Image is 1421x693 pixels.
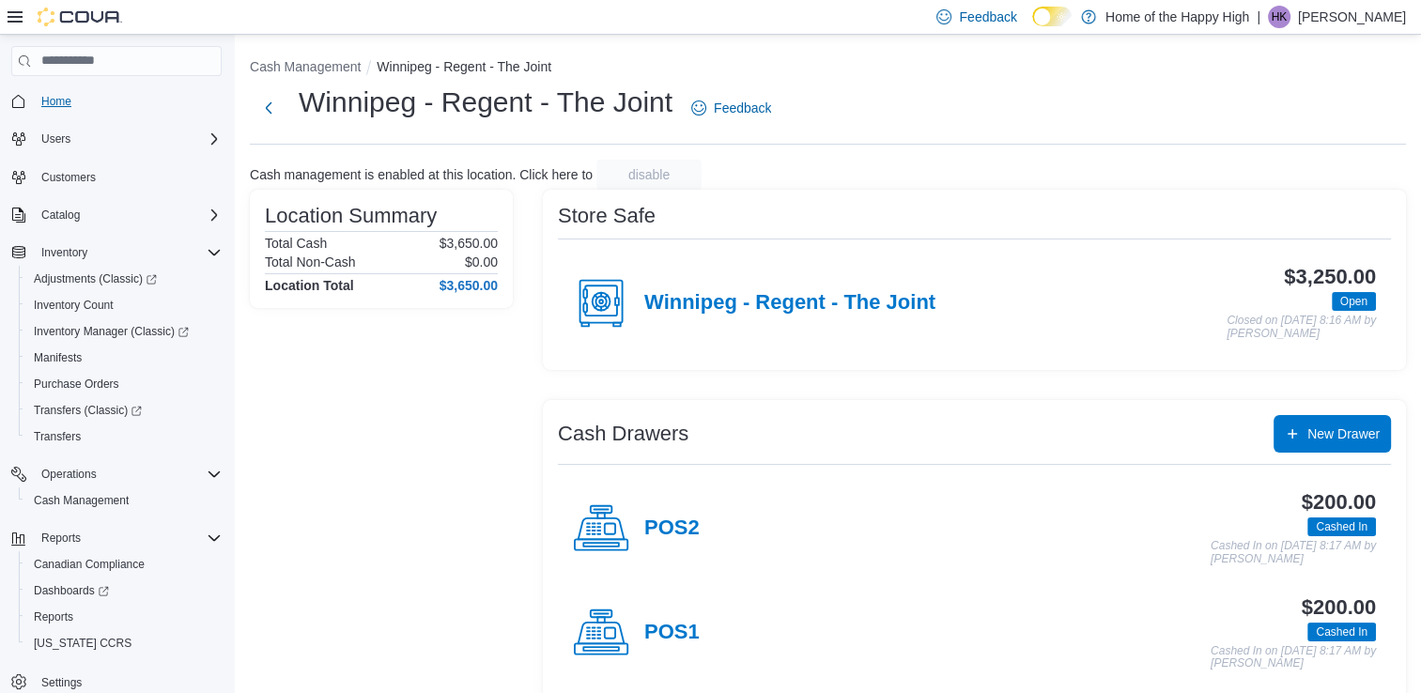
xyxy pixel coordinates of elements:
[19,630,229,656] button: [US_STATE] CCRS
[41,208,80,223] span: Catalog
[19,423,229,450] button: Transfers
[26,425,88,448] a: Transfers
[34,271,157,286] span: Adjustments (Classic)
[34,298,114,313] span: Inventory Count
[34,324,189,339] span: Inventory Manager (Classic)
[41,94,71,109] span: Home
[34,636,131,651] span: [US_STATE] CCRS
[250,89,287,127] button: Next
[714,99,771,117] span: Feedback
[26,294,121,316] a: Inventory Count
[265,236,327,251] h6: Total Cash
[250,167,593,182] p: Cash management is enabled at this location. Click here to
[26,489,136,512] a: Cash Management
[26,294,222,316] span: Inventory Count
[26,399,222,422] span: Transfers (Classic)
[26,425,222,448] span: Transfers
[19,266,229,292] a: Adjustments (Classic)
[34,429,81,444] span: Transfers
[26,553,222,576] span: Canadian Compliance
[26,268,164,290] a: Adjustments (Classic)
[1332,292,1376,311] span: Open
[34,463,104,485] button: Operations
[34,128,222,150] span: Users
[1340,293,1367,310] span: Open
[41,170,96,185] span: Customers
[4,126,229,152] button: Users
[558,423,688,445] h3: Cash Drawers
[1298,6,1406,28] p: [PERSON_NAME]
[265,254,356,269] h6: Total Non-Cash
[596,160,702,190] button: disable
[34,583,109,598] span: Dashboards
[26,373,222,395] span: Purchase Orders
[1211,645,1376,670] p: Cashed In on [DATE] 8:17 AM by [PERSON_NAME]
[34,204,222,226] span: Catalog
[26,346,89,369] a: Manifests
[1307,517,1376,536] span: Cashed In
[1211,540,1376,565] p: Cashed In on [DATE] 8:17 AM by [PERSON_NAME]
[34,165,222,189] span: Customers
[34,90,79,113] a: Home
[4,163,229,191] button: Customers
[41,531,81,546] span: Reports
[19,371,229,397] button: Purchase Orders
[26,632,139,654] a: [US_STATE] CCRS
[4,87,229,115] button: Home
[34,493,129,508] span: Cash Management
[4,202,229,228] button: Catalog
[19,604,229,630] button: Reports
[34,241,222,264] span: Inventory
[41,131,70,146] span: Users
[26,606,222,628] span: Reports
[34,350,82,365] span: Manifests
[1302,596,1376,619] h3: $200.00
[34,241,95,264] button: Inventory
[1316,518,1367,535] span: Cashed In
[1272,6,1288,28] span: HK
[19,345,229,371] button: Manifests
[34,527,88,549] button: Reports
[440,278,498,293] h4: $3,650.00
[1105,6,1249,28] p: Home of the Happy High
[19,318,229,345] a: Inventory Manager (Classic)
[19,397,229,423] a: Transfers (Classic)
[19,551,229,577] button: Canadian Compliance
[34,609,73,624] span: Reports
[1284,266,1376,288] h3: $3,250.00
[34,463,222,485] span: Operations
[4,239,229,266] button: Inventory
[41,245,87,260] span: Inventory
[644,291,935,316] h4: Winnipeg - Regent - The Joint
[34,557,145,572] span: Canadian Compliance
[1032,7,1072,26] input: Dark Mode
[19,577,229,604] a: Dashboards
[265,205,437,227] h3: Location Summary
[26,373,127,395] a: Purchase Orders
[1257,6,1260,28] p: |
[34,377,119,392] span: Purchase Orders
[26,632,222,654] span: Washington CCRS
[1227,315,1376,340] p: Closed on [DATE] 8:16 AM by [PERSON_NAME]
[684,89,779,127] a: Feedback
[34,128,78,150] button: Users
[465,254,498,269] p: $0.00
[26,268,222,290] span: Adjustments (Classic)
[4,525,229,551] button: Reports
[26,399,149,422] a: Transfers (Classic)
[1316,624,1367,640] span: Cashed In
[38,8,122,26] img: Cova
[34,204,87,226] button: Catalog
[1307,623,1376,641] span: Cashed In
[250,57,1406,80] nav: An example of EuiBreadcrumbs
[26,320,196,343] a: Inventory Manager (Classic)
[34,89,222,113] span: Home
[265,278,354,293] h4: Location Total
[19,292,229,318] button: Inventory Count
[1302,491,1376,514] h3: $200.00
[34,166,103,189] a: Customers
[19,487,229,514] button: Cash Management
[26,320,222,343] span: Inventory Manager (Classic)
[26,579,116,602] a: Dashboards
